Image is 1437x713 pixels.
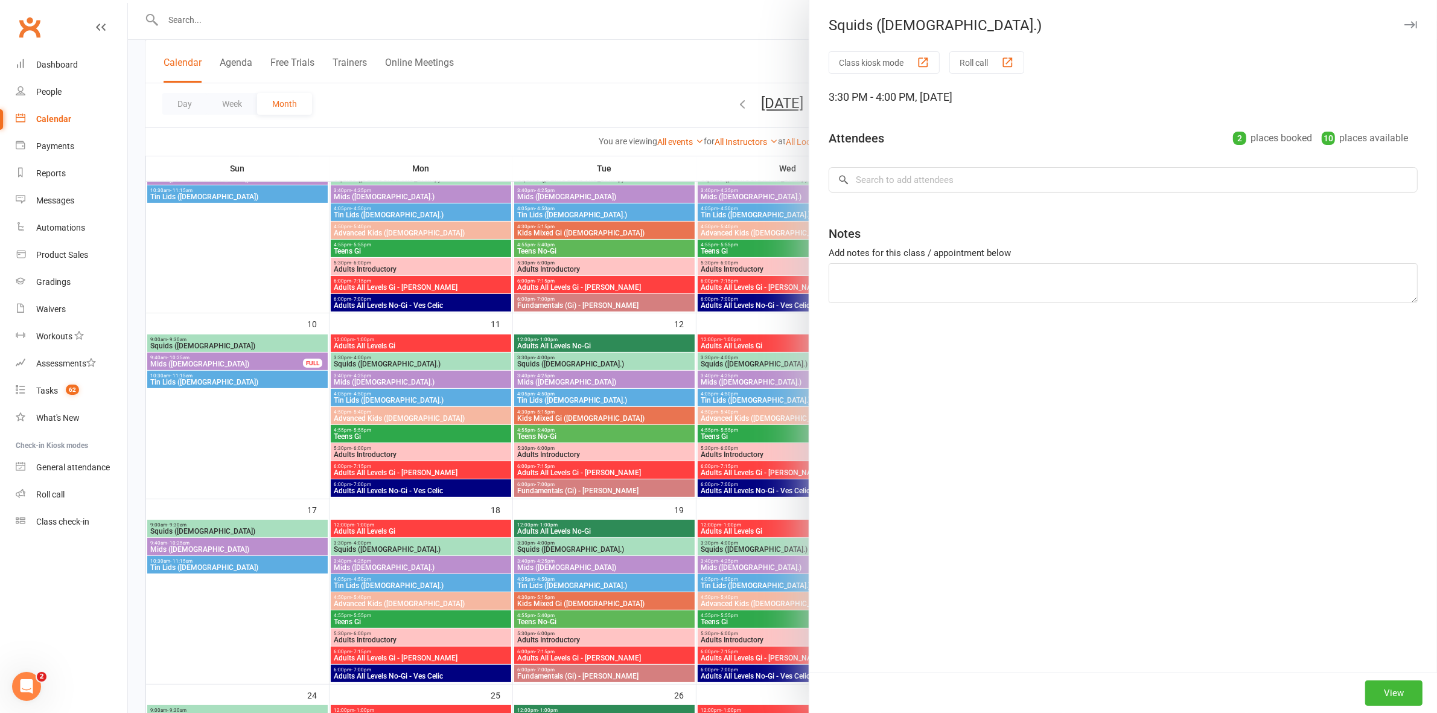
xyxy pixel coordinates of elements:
div: Calendar [36,114,71,124]
div: Attendees [829,130,884,147]
div: Roll call [36,490,65,499]
a: Roll call [16,481,127,508]
div: General attendance [36,462,110,472]
div: 3:30 PM - 4:00 PM, [DATE] [829,89,1418,106]
a: Tasks 62 [16,377,127,404]
a: Messages [16,187,127,214]
a: Gradings [16,269,127,296]
a: Workouts [16,323,127,350]
button: View [1365,680,1423,706]
div: Dashboard [36,60,78,69]
div: Tasks [36,386,58,395]
a: Dashboard [16,51,127,78]
div: Reports [36,168,66,178]
div: Squids ([DEMOGRAPHIC_DATA].) [809,17,1437,34]
div: Workouts [36,331,72,341]
a: Automations [16,214,127,241]
button: Class kiosk mode [829,51,940,74]
div: Automations [36,223,85,232]
a: Class kiosk mode [16,508,127,536]
div: Assessments [36,359,96,368]
a: Payments [16,133,127,160]
a: Product Sales [16,241,127,269]
div: Gradings [36,277,71,287]
div: What's New [36,413,80,423]
input: Search to add attendees [829,167,1418,193]
button: Roll call [949,51,1024,74]
div: 10 [1322,132,1335,145]
div: 2 [1233,132,1246,145]
a: Assessments [16,350,127,377]
a: General attendance kiosk mode [16,454,127,481]
a: People [16,78,127,106]
a: Calendar [16,106,127,133]
div: People [36,87,62,97]
iframe: Intercom live chat [12,672,41,701]
a: Clubworx [14,12,45,42]
div: Class check-in [36,517,89,526]
a: Waivers [16,296,127,323]
div: places booked [1233,130,1312,147]
div: Product Sales [36,250,88,260]
div: Add notes for this class / appointment below [829,246,1418,260]
div: Notes [829,225,861,242]
a: Reports [16,160,127,187]
div: Waivers [36,304,66,314]
div: Messages [36,196,74,205]
div: places available [1322,130,1408,147]
a: What's New [16,404,127,432]
div: Payments [36,141,74,151]
span: 2 [37,672,46,682]
span: 62 [66,385,79,395]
